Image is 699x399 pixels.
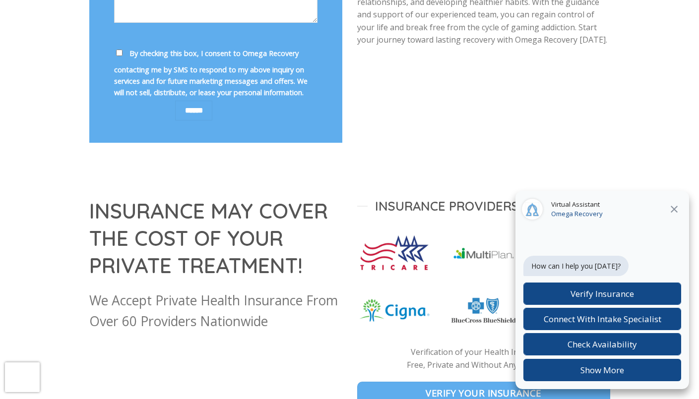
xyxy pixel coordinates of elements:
strong: INSURANCE MAY COVER THE COST OF YOUR PRIVATE TREATMENT! [89,198,328,279]
span: By checking this box, I consent to Omega Recovery contacting me by SMS to respond to my above inq... [114,49,308,97]
span: Insurance Providers we Accept [375,198,592,214]
p: Verification of your Health Insurance is Free, Private and Without Any Obligation. [357,346,610,371]
p: We Accept Private Health Insurance From Over 60 Providers Nationwide [89,290,342,332]
input: By checking this box, I consent to Omega Recovery contacting me by SMS to respond to my above inq... [116,50,123,56]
